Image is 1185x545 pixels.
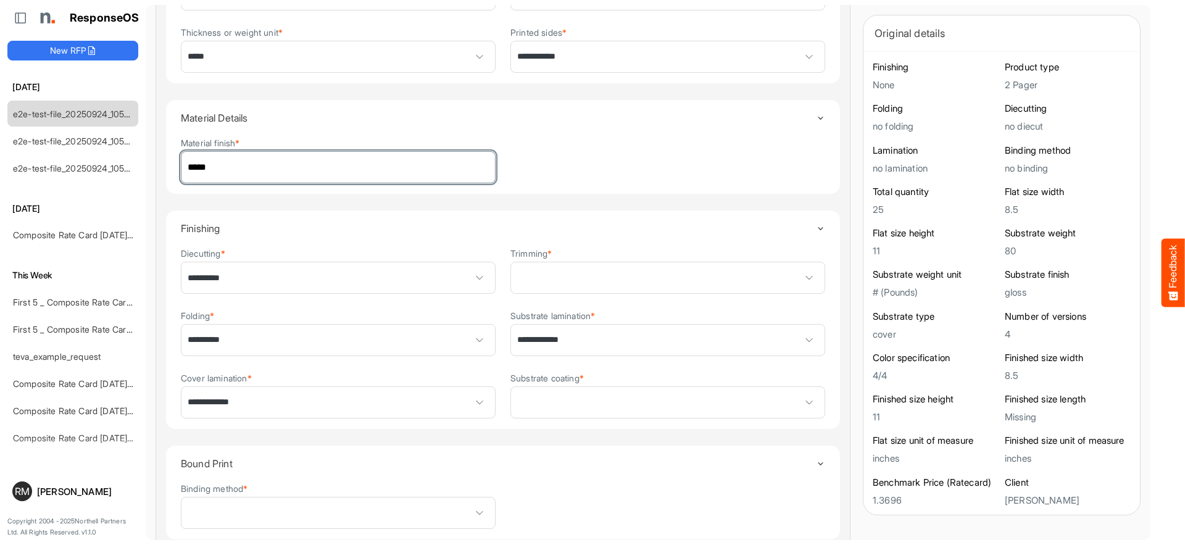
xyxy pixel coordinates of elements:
[1005,435,1131,447] h6: Finished size unit of measure
[873,204,999,215] h5: 25
[873,227,999,239] h6: Flat size height
[181,311,214,320] label: Folding
[7,516,138,538] p: Copyright 2004 - 2025 Northell Partners Ltd. All Rights Reserved. v 1.1.0
[1005,287,1131,297] h5: gloss
[13,297,173,307] a: First 5 _ Composite Rate Card [DATE] (2)
[181,458,816,469] h4: Bound Print
[1005,144,1131,157] h6: Binding method
[873,102,999,115] h6: Folding
[1005,246,1131,256] h5: 80
[1005,227,1131,239] h6: Substrate weight
[873,476,999,489] h6: Benchmark Price (Ratecard)
[13,433,215,443] a: Composite Rate Card [DATE] mapping test_deleted
[873,246,999,256] h5: 11
[873,80,999,90] h5: None
[181,446,825,481] summary: Toggle content
[873,144,999,157] h6: Lamination
[181,100,825,136] summary: Toggle content
[510,311,595,320] label: Substrate lamination
[7,80,138,94] h6: [DATE]
[510,28,567,37] label: Printed sides
[7,268,138,282] h6: This Week
[13,324,173,335] a: First 5 _ Composite Rate Card [DATE] (2)
[13,406,159,416] a: Composite Rate Card [DATE]_smaller
[13,136,138,146] a: e2e-test-file_20250924_105318
[13,230,159,240] a: Composite Rate Card [DATE]_smaller
[1005,121,1131,131] h5: no diecut
[1005,186,1131,198] h6: Flat size width
[70,12,139,25] h1: ResponseOS
[1005,476,1131,489] h6: Client
[510,373,584,383] label: Substrate coating
[181,138,240,148] label: Material finish
[1005,453,1131,464] h5: inches
[873,61,999,73] h6: Finishing
[873,186,999,198] h6: Total quantity
[1162,238,1185,307] button: Feedback
[873,121,999,131] h5: no folding
[181,484,247,493] label: Binding method
[873,287,999,297] h5: # (Pounds)
[873,393,999,406] h6: Finished size height
[1005,310,1131,323] h6: Number of versions
[873,370,999,381] h5: 4/4
[875,25,1129,42] div: Original details
[873,268,999,281] h6: Substrate weight unit
[873,329,999,339] h5: cover
[13,163,139,173] a: e2e-test-file_20250924_105226
[181,373,252,383] label: Cover lamination
[34,6,59,30] img: Northell
[1005,412,1131,422] h5: Missing
[181,210,825,246] summary: Toggle content
[37,487,133,496] div: [PERSON_NAME]
[873,310,999,323] h6: Substrate type
[1005,352,1131,364] h6: Finished size width
[1005,163,1131,173] h5: no binding
[873,163,999,173] h5: no lamination
[873,435,999,447] h6: Flat size unit of measure
[873,352,999,364] h6: Color specification
[1005,268,1131,281] h6: Substrate finish
[1005,102,1131,115] h6: Diecutting
[181,112,816,123] h4: Material Details
[13,351,101,362] a: teva_example_request
[1005,204,1131,215] h5: 8.5
[181,223,816,234] h4: Finishing
[1005,329,1131,339] h5: 4
[1005,80,1131,90] h5: 2 Pager
[7,41,138,60] button: New RFP
[873,453,999,464] h5: inches
[1005,393,1131,406] h6: Finished size length
[1005,61,1131,73] h6: Product type
[873,412,999,422] h5: 11
[1005,495,1131,505] h5: [PERSON_NAME]
[13,378,159,389] a: Composite Rate Card [DATE]_smaller
[1005,370,1131,381] h5: 8.5
[181,249,225,258] label: Diecutting
[13,109,138,119] a: e2e-test-file_20250924_105451
[873,495,999,505] h5: 1.3696
[15,486,30,496] span: RM
[510,249,552,258] label: Trimming
[7,202,138,215] h6: [DATE]
[181,28,283,37] label: Thickness or weight unit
